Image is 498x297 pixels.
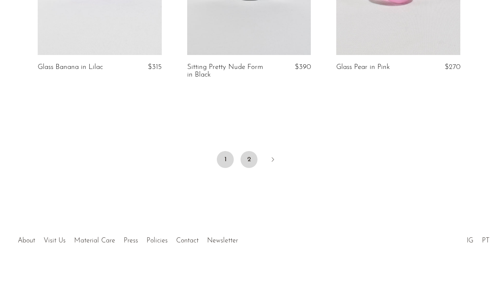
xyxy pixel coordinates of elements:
[264,151,281,170] a: Next
[295,63,311,71] span: $390
[38,63,103,71] a: Glass Banana in Lilac
[44,237,66,244] a: Visit Us
[467,237,473,244] a: IG
[217,151,234,168] span: 1
[124,237,138,244] a: Press
[18,237,35,244] a: About
[336,63,390,71] a: Glass Pear in Pink
[148,63,162,71] span: $315
[445,63,460,71] span: $270
[241,151,257,168] a: 2
[482,237,490,244] a: PT
[147,237,168,244] a: Policies
[187,63,269,79] a: Sitting Pretty Nude Form in Black
[462,231,494,247] ul: Social Medias
[14,231,242,247] ul: Quick links
[74,237,115,244] a: Material Care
